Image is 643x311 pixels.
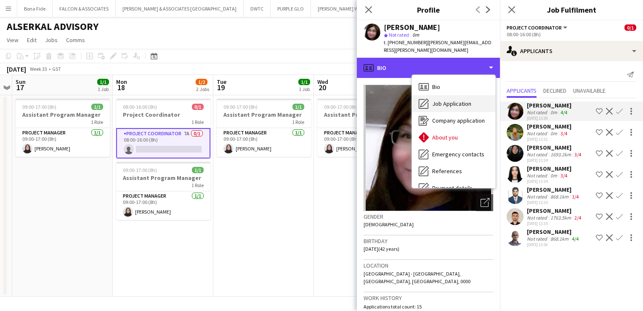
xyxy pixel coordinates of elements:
span: Sun [16,78,26,86]
span: Company application [432,117,485,124]
a: Jobs [42,35,61,46]
div: [DATE] 13:34 [527,158,583,163]
div: [DATE] 13:30 [527,115,571,121]
span: Bio [432,83,440,91]
span: Week 33 [28,66,49,72]
h3: Assistant Program Manager [116,174,210,182]
span: 1 Role [191,182,204,188]
span: 1 Role [91,119,103,125]
span: 20 [316,83,328,92]
span: 1/1 [292,104,304,110]
span: Emergency contacts [432,150,484,158]
span: t. [PHONE_NUMBER] [384,39,428,46]
span: Comms [66,36,85,44]
app-skills-label: 4/4 [561,109,567,115]
div: References [412,163,495,180]
button: [PERSON_NAME] WONDER STUDIO [311,0,399,17]
div: 0m [549,130,559,137]
div: Not rated [527,193,549,200]
div: [PERSON_NAME] [527,228,580,236]
a: View [3,35,22,46]
div: [DATE] 13:35 [527,221,583,226]
h3: Birthday [364,237,493,245]
span: Not rated [389,32,409,38]
span: 0m [411,32,421,38]
div: [DATE] [7,65,26,73]
h3: Assistant Program Manager [16,111,110,118]
div: 08:00-16:00 (8h) [507,31,636,38]
div: [PERSON_NAME] [527,123,571,130]
span: 1 Role [191,119,204,125]
span: Unavailable [573,88,606,94]
div: [PERSON_NAME] [527,207,583,214]
span: 08:00-16:00 (8h) [123,104,157,110]
h3: Location [364,262,493,269]
span: 1/1 [97,79,109,85]
div: 868.1km [549,236,570,242]
div: Job Application [412,95,495,112]
span: 09:00-17:00 (8h) [223,104,258,110]
app-skills-label: 4/4 [572,236,579,242]
div: 1 Job [299,86,310,92]
app-job-card: 09:00-17:00 (8h)1/1Assistant Program Manager1 RoleProject Manager1/109:00-17:00 (8h)[PERSON_NAME] [116,162,210,220]
h3: Gender [364,213,493,220]
h3: Profile [357,4,500,15]
span: 17 [14,83,26,92]
div: [PERSON_NAME] [527,144,583,151]
div: [DATE] 13:31 [527,137,571,142]
span: [DEMOGRAPHIC_DATA] [364,221,414,228]
button: [PERSON_NAME] & ASSOCIATES [GEOGRAPHIC_DATA] [116,0,244,17]
span: [DATE] (42 years) [364,246,399,252]
h3: Assistant Program Manager [317,111,412,118]
span: 1 Role [292,119,304,125]
button: Bona Fide [17,0,53,17]
app-skills-label: 3/4 [561,130,567,137]
button: PURPLE GLO [271,0,311,17]
span: 18 [115,83,127,92]
div: 09:00-17:00 (8h)1/1Assistant Program Manager1 RoleProject Manager1/109:00-17:00 (8h)[PERSON_NAME] [16,99,110,157]
div: Applicants [500,41,643,61]
span: 1/1 [91,104,103,110]
div: 09:00-17:00 (8h)1/1Assistant Program Manager1 RoleProject Manager1/109:00-17:00 (8h)[PERSON_NAME] [317,99,412,157]
app-card-role: Project Manager1/109:00-17:00 (8h)[PERSON_NAME] [16,128,110,157]
div: [PERSON_NAME] [527,165,571,172]
div: Not rated [527,236,549,242]
div: Emergency contacts [412,146,495,163]
app-job-card: 08:00-16:00 (8h)0/1Project Coordinator1 RoleProject Coordinator7A0/108:00-16:00 (8h) [116,99,210,158]
span: Tue [217,78,226,86]
div: 1763.5km [549,214,573,221]
span: Applicants [507,88,537,94]
app-card-role: Project Coordinator7A0/108:00-16:00 (8h) [116,128,210,158]
span: 09:00-17:00 (8h) [22,104,56,110]
div: [PERSON_NAME] [527,102,571,109]
span: Job Application [432,100,471,107]
a: Comms [63,35,88,46]
a: Edit [24,35,40,46]
button: Project Coordinator [507,24,569,31]
span: Mon [116,78,127,86]
span: Wed [317,78,328,86]
span: 1/1 [298,79,310,85]
div: About you [412,129,495,146]
app-job-card: 09:00-17:00 (8h)1/1Assistant Program Manager1 RoleProject Manager1/109:00-17:00 (8h)[PERSON_NAME] [217,99,311,157]
div: Not rated [527,130,549,137]
div: [PERSON_NAME] [527,186,580,193]
div: Open photos pop-in [476,194,493,211]
div: 2 Jobs [196,86,209,92]
div: Bio [412,78,495,95]
span: 19 [215,83,226,92]
app-skills-label: 3/4 [561,172,567,179]
span: 1/1 [192,167,204,173]
div: 1 Job [98,86,109,92]
span: 0/1 [624,24,636,31]
p: Applications total count: 15 [364,303,493,310]
h3: Job Fulfilment [500,4,643,15]
span: 09:00-17:00 (8h) [324,104,358,110]
div: Bio [357,58,500,78]
app-skills-label: 2/4 [574,214,581,221]
div: GST [52,66,61,72]
div: [PERSON_NAME] [384,24,440,31]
